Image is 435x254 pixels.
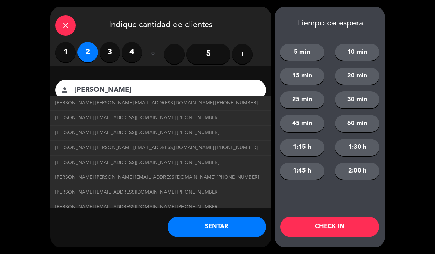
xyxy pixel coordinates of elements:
button: add [232,44,253,64]
input: Nombre del cliente [74,84,257,96]
label: 4 [122,42,142,62]
span: [PERSON_NAME] [EMAIL_ADDRESS][DOMAIN_NAME] [PHONE_NUMBER] [55,188,219,196]
button: 5 min [280,44,324,61]
button: SENTAR [168,217,266,237]
label: 3 [100,42,120,62]
label: 2 [77,42,98,62]
button: 1:30 h [335,139,379,156]
button: 25 min [280,91,324,108]
button: 10 min [335,44,379,61]
span: [PERSON_NAME] [PERSON_NAME] [EMAIL_ADDRESS][DOMAIN_NAME] [PHONE_NUMBER] [55,174,259,181]
div: Tiempo de espera [275,19,385,29]
button: 30 min [335,91,379,108]
span: [PERSON_NAME] [EMAIL_ADDRESS][DOMAIN_NAME] [PHONE_NUMBER] [55,129,219,137]
span: [PERSON_NAME] [PERSON_NAME][EMAIL_ADDRESS][DOMAIN_NAME] [PHONE_NUMBER] [55,99,258,107]
button: 1:45 h [280,163,324,180]
label: 1 [55,42,76,62]
button: 60 min [335,115,379,132]
button: 45 min [280,115,324,132]
span: [PERSON_NAME] [EMAIL_ADDRESS][DOMAIN_NAME] [PHONE_NUMBER] [55,203,219,211]
i: add [238,50,246,58]
button: CHECK IN [280,217,379,237]
button: 2:00 h [335,163,379,180]
span: [PERSON_NAME] [PERSON_NAME][EMAIL_ADDRESS][DOMAIN_NAME] [PHONE_NUMBER] [55,144,258,152]
span: [PERSON_NAME] [EMAIL_ADDRESS][DOMAIN_NAME] [PHONE_NUMBER] [55,159,219,167]
i: close [62,21,70,30]
button: 15 min [280,68,324,85]
button: 20 min [335,68,379,85]
i: person [60,86,69,94]
div: ó [142,42,164,66]
span: [PERSON_NAME] [EMAIL_ADDRESS][DOMAIN_NAME] [PHONE_NUMBER] [55,114,219,122]
button: 1:15 h [280,139,324,156]
div: Indique cantidad de clientes [50,7,271,42]
i: remove [170,50,178,58]
button: remove [164,44,185,64]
